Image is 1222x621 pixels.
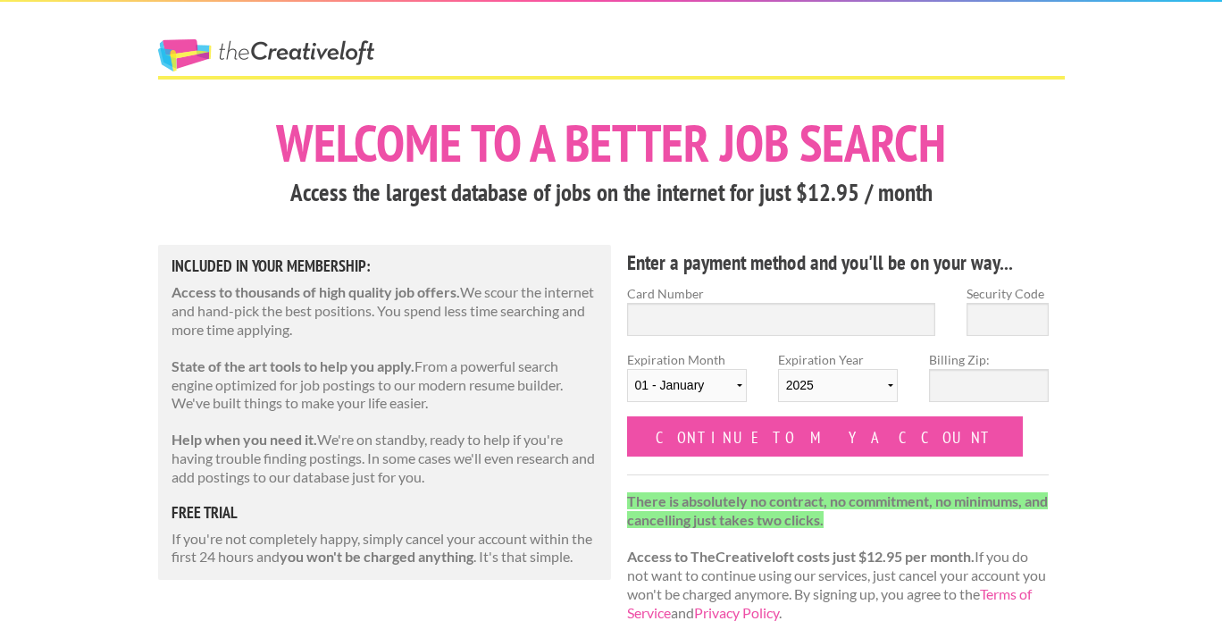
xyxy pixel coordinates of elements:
h4: Enter a payment method and you'll be on your way... [627,248,1050,277]
p: From a powerful search engine optimized for job postings to our modern resume builder. We've buil... [172,357,598,413]
h3: Access the largest database of jobs on the internet for just $12.95 / month [158,176,1065,210]
strong: There is absolutely no contract, no commitment, no minimums, and cancelling just takes two clicks. [627,492,1048,528]
h5: Included in Your Membership: [172,258,598,274]
strong: you won't be charged anything [280,548,473,565]
p: We scour the internet and hand-pick the best positions. You spend less time searching and more ti... [172,283,598,339]
strong: Access to thousands of high quality job offers. [172,283,460,300]
strong: Access to TheCreativeloft costs just $12.95 per month. [627,548,975,565]
select: Expiration Year [778,369,898,402]
input: Continue to my account [627,416,1024,457]
a: Terms of Service [627,585,1032,621]
p: If you're not completely happy, simply cancel your account within the first 24 hours and . It's t... [172,530,598,567]
label: Expiration Year [778,350,898,416]
h5: free trial [172,505,598,521]
label: Security Code [967,284,1049,303]
strong: State of the art tools to help you apply. [172,357,414,374]
select: Expiration Month [627,369,747,402]
a: The Creative Loft [158,39,374,71]
label: Expiration Month [627,350,747,416]
label: Billing Zip: [929,350,1049,369]
label: Card Number [627,284,936,303]
strong: Help when you need it. [172,431,317,448]
a: Privacy Policy [694,604,779,621]
p: We're on standby, ready to help if you're having trouble finding postings. In some cases we'll ev... [172,431,598,486]
h1: Welcome to a better job search [158,117,1065,169]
